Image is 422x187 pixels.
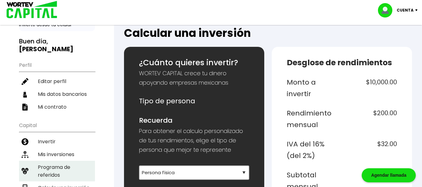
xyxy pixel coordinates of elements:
[19,37,95,53] h3: Buen día,
[344,138,397,162] h6: $32.00
[22,151,28,158] img: inversiones-icon.6695dc30.svg
[19,135,95,148] a: Invertir
[22,104,28,111] img: contrato-icon.f2db500c.svg
[22,91,28,98] img: datos-icon.10cf9172.svg
[378,3,397,17] img: profile-image
[139,95,249,107] h6: Tipo de persona
[22,78,28,85] img: editar-icon.952d3147.svg
[139,69,249,87] p: WORTEV CAPITAL crece tu dinero apoyando empresas mexicanas
[19,101,95,113] a: Mi contrato
[19,148,95,161] a: Mis inversiones
[22,168,28,175] img: recomiendanos-icon.9b8e9327.svg
[19,45,73,53] b: [PERSON_NAME]
[344,107,397,131] h6: $200.00
[344,76,397,100] h6: $10,000.00
[19,75,95,88] a: Editar perfil
[287,138,340,162] h6: IVA del 16% (del 2%)
[139,126,249,155] p: Para obtener el calculo personalizado de tus rendimientos, elige el tipo de persona que mejor te ...
[19,88,95,101] a: Mis datos bancarios
[287,76,340,100] h6: Monto a invertir
[414,9,422,11] img: icon-down
[287,57,397,69] h5: Desglose de rendimientos
[19,58,95,113] ul: Perfil
[287,107,340,131] h6: Rendimiento mensual
[22,138,28,145] img: invertir-icon.b3b967d7.svg
[139,57,249,69] h5: ¿Cuánto quieres invertir?
[124,27,412,39] h2: Calcular una inversión
[139,115,249,126] h6: Recuerda
[362,168,416,182] div: Agendar llamada
[19,161,95,181] a: Programa de referidos
[397,6,414,15] p: Cuenta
